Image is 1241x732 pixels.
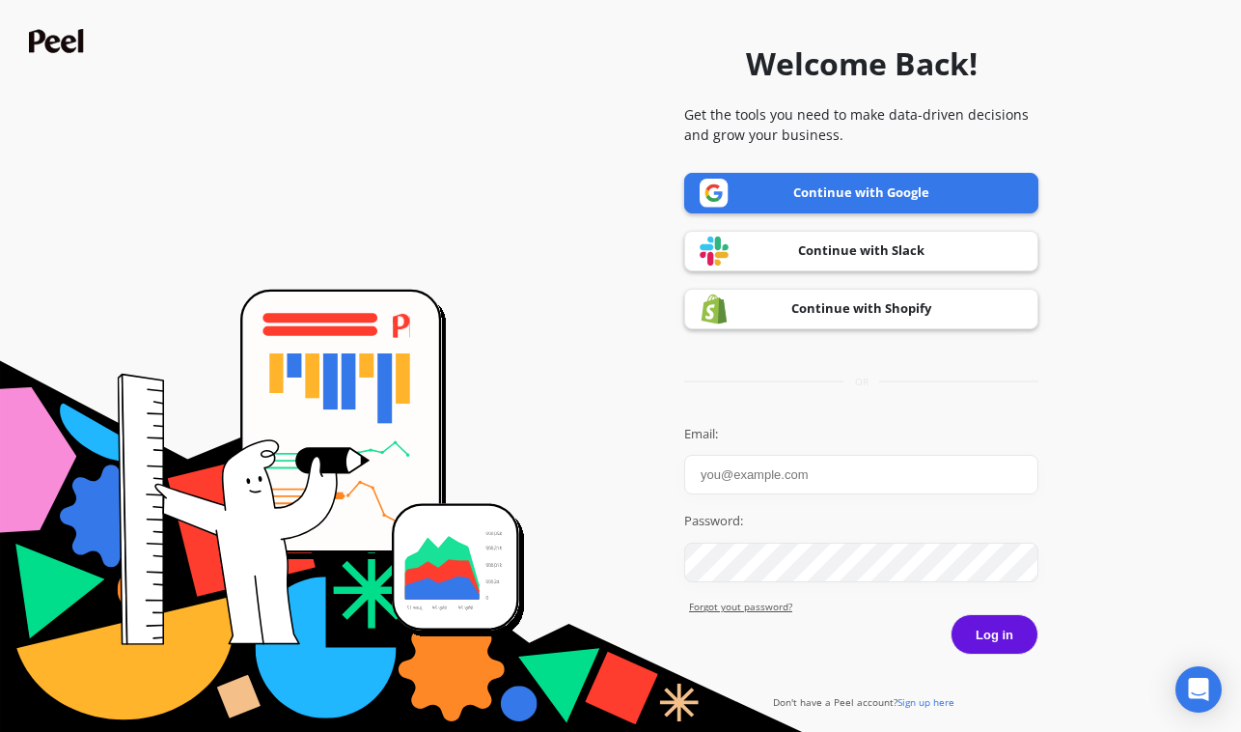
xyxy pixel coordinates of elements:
[773,695,954,709] a: Don't have a Peel account?Sign up here
[951,614,1038,655] button: Log in
[700,236,729,266] img: Slack logo
[700,294,729,324] img: Shopify logo
[689,600,1038,614] a: Forgot yout password?
[684,104,1038,145] p: Get the tools you need to make data-driven decisions and grow your business.
[897,695,954,709] span: Sign up here
[1175,666,1222,713] div: Open Intercom Messenger
[684,455,1038,494] input: you@example.com
[684,375,1038,389] div: or
[684,289,1038,329] a: Continue with Shopify
[684,173,1038,213] a: Continue with Google
[29,29,89,53] img: Peel
[746,41,978,87] h1: Welcome Back!
[684,512,1038,531] label: Password:
[684,425,1038,444] label: Email:
[700,179,729,208] img: Google logo
[684,231,1038,271] a: Continue with Slack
